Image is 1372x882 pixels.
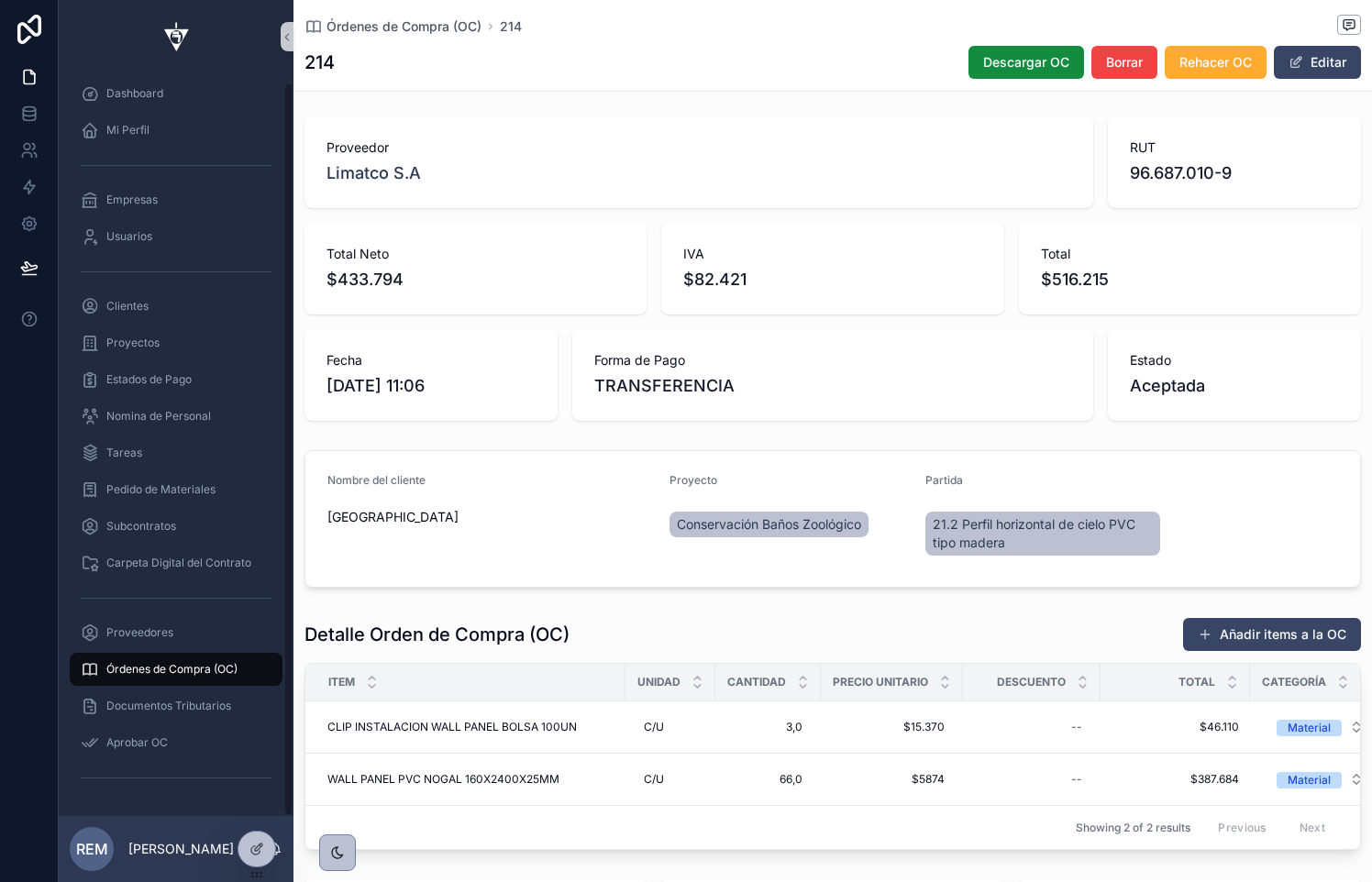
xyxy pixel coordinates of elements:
[70,400,282,433] a: Nomina de Personal
[327,473,426,487] span: Nombre del cliente
[70,436,282,469] a: Tareas
[326,373,536,399] span: [DATE] 11:06
[1178,675,1215,689] span: Total
[106,86,163,101] span: Dashboard
[70,77,282,110] a: Dashboard
[1179,53,1252,72] span: Rehacer OC
[128,840,234,858] p: [PERSON_NAME]
[1288,720,1331,736] div: Material
[106,336,160,350] span: Proyectos
[326,351,536,369] span: Fecha
[839,772,945,787] span: $5874
[327,720,577,734] span: CLIP INSTALACION WALL PANEL BOLSA 100UN
[1130,373,1339,399] span: Aceptada
[1071,720,1082,734] div: --
[106,372,192,387] span: Estados de Pago
[1041,267,1339,292] span: $516.215
[304,17,481,36] a: Órdenes de Compra (OC)
[70,220,282,253] a: Usuarios
[1106,53,1143,72] span: Borrar
[997,675,1066,689] span: Descuento
[594,373,1071,399] span: TRANSFERENCIA
[734,772,802,787] span: 66,0
[326,267,625,292] span: $433.794
[683,245,981,263] span: IVA
[326,245,625,263] span: Total Neto
[154,22,198,51] img: App logo
[76,838,108,860] span: REM
[106,482,216,497] span: Pedido de Materiales
[1288,772,1331,788] div: Material
[106,299,149,314] span: Clientes
[1076,821,1190,835] span: Showing 2 of 2 results
[327,508,655,526] span: [GEOGRAPHIC_DATA]
[70,689,282,722] a: Documentos Tributarios
[70,473,282,506] a: Pedido de Materiales
[106,446,142,460] span: Tareas
[644,772,664,787] span: C/U
[925,512,1160,556] a: 21.2 Perfil horizontal de cielo PVC tipo madera
[328,675,355,689] span: Item
[1130,351,1339,369] span: Estado
[70,363,282,396] a: Estados de Pago
[70,726,282,759] a: Aprobar OC
[70,616,282,649] a: Proveedores
[594,351,1071,369] span: Forma de Pago
[106,699,231,713] span: Documentos Tributarios
[106,625,173,640] span: Proveedores
[833,675,928,689] span: Precio Unitario
[106,735,168,750] span: Aprobar OC
[500,17,522,36] a: 214
[304,50,335,75] h1: 214
[70,114,282,147] a: Mi Perfil
[968,46,1084,79] button: Descargar OC
[925,473,963,487] span: Partida
[59,73,293,816] div: scrollable content
[70,290,282,323] a: Clientes
[70,183,282,216] a: Empresas
[70,653,282,686] a: Órdenes de Compra (OC)
[644,720,664,734] span: C/U
[1112,720,1239,734] span: $46.110
[106,519,176,534] span: Subcontratos
[326,17,481,36] span: Órdenes de Compra (OC)
[839,720,945,734] span: $15.370
[1165,46,1267,79] button: Rehacer OC
[70,510,282,543] a: Subcontratos
[983,53,1069,72] span: Descargar OC
[1130,138,1339,157] span: RUT
[70,546,282,579] a: Carpeta Digital del Contrato
[326,160,421,186] a: Limatco S.A
[1262,675,1326,689] span: Categoría
[1183,618,1361,651] button: Añadir items a la OC
[1071,772,1082,787] div: --
[933,515,1153,552] span: 21.2 Perfil horizontal de cielo PVC tipo madera
[1130,160,1339,186] span: 96.687.010-9
[106,193,158,207] span: Empresas
[106,409,211,424] span: Nomina de Personal
[669,512,869,537] a: Conservación Baños Zoológico
[1041,245,1339,263] span: Total
[327,772,559,787] span: WALL PANEL PVC NOGAL 160X2400X25MM
[106,229,152,244] span: Usuarios
[326,138,1071,157] span: Proveedor
[106,662,238,677] span: Órdenes de Compra (OC)
[734,720,802,734] span: 3,0
[304,622,570,647] h1: Detalle Orden de Compra (OC)
[70,326,282,359] a: Proyectos
[106,123,149,138] span: Mi Perfil
[106,556,251,570] span: Carpeta Digital del Contrato
[1274,46,1361,79] button: Editar
[1112,772,1239,787] span: $387.684
[1091,46,1157,79] button: Borrar
[677,515,861,534] span: Conservación Baños Zoológico
[683,267,981,292] span: $82.421
[669,473,717,487] span: Proyecto
[637,675,680,689] span: Unidad
[727,675,786,689] span: Cantidad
